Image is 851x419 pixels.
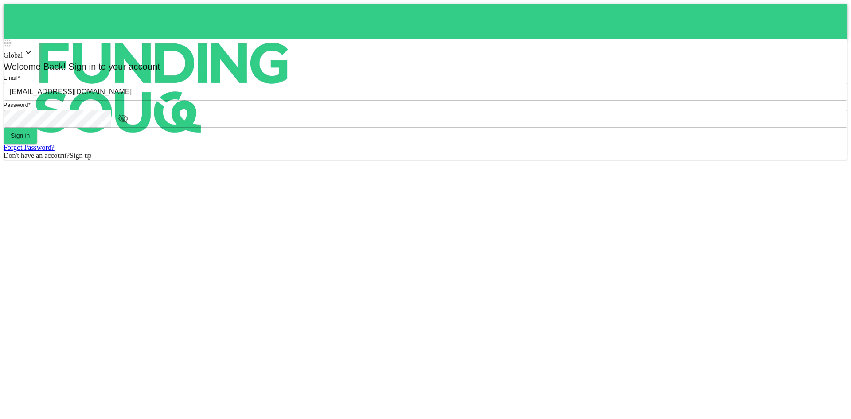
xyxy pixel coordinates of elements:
img: logo [4,4,323,172]
span: Sign up [70,152,91,159]
a: logo [4,4,847,39]
div: Global [4,47,847,59]
span: Don't have an account? [4,152,70,159]
span: Sign in to your account [66,62,160,71]
span: Password [4,102,28,108]
input: email [4,83,847,101]
span: Welcome Back! [4,62,66,71]
button: Sign in [4,128,37,144]
span: Email [4,75,18,81]
a: Forgot Password? [4,144,55,151]
input: password [4,110,111,128]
